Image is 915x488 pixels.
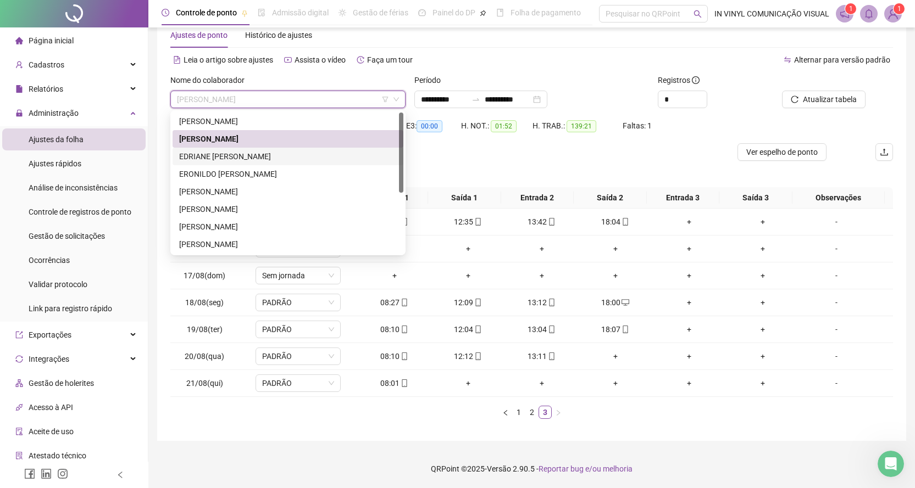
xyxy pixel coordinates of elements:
div: 08:01 [362,377,427,389]
button: Ver espelho de ponto [737,143,827,161]
span: Gestão de férias [353,8,408,17]
span: sun [339,9,346,16]
span: audit [15,428,23,435]
sup: Atualize o seu contato no menu Meus Dados [894,3,905,14]
div: 12:09 [436,296,501,308]
span: filter [382,96,389,103]
div: GIOVANNA FERREIRA LOPES [173,183,403,200]
span: right [555,410,562,416]
div: Ajustes de ponto [170,29,228,41]
span: Validar protocolo [29,280,87,289]
span: file [15,85,23,93]
span: Acesso à API [29,403,73,412]
div: [PERSON_NAME] [179,133,397,145]
span: mobile [400,379,408,387]
span: mobile [547,326,556,333]
div: 08:10 [362,323,427,335]
span: mobile [473,299,482,306]
img: 6668 [885,5,901,22]
div: 13:11 [509,350,574,362]
th: Observações [792,187,885,209]
button: right [552,406,565,419]
div: - [804,243,869,255]
div: [PERSON_NAME] [179,238,397,250]
div: + [436,243,501,255]
span: Reportar bug e/ou melhoria [539,464,633,473]
div: + [730,270,795,282]
div: 12:12 [436,350,501,362]
div: Histórico de ajustes [245,29,312,41]
th: Saída 3 [719,187,792,209]
div: + [657,323,722,335]
a: 2 [526,406,538,418]
span: Ajustes da folha [29,135,84,144]
span: mobile [547,352,556,360]
span: clock-circle [162,9,169,16]
div: 13:42 [509,216,574,228]
span: Versão [487,464,511,473]
span: Faça um tour [367,55,413,64]
div: + [657,296,722,308]
div: ÍGOR EDUARDO RICARDO SOARES [173,235,403,253]
li: 2 [525,406,539,419]
span: mobile [620,326,629,333]
div: + [730,243,795,255]
div: [PERSON_NAME] [179,115,397,127]
div: + [657,243,722,255]
span: Ocorrências [29,256,70,265]
a: 3 [539,406,551,418]
div: - [804,270,869,282]
span: book [496,9,504,16]
span: reload [791,96,798,103]
span: Controle de ponto [176,8,237,17]
span: pushpin [241,10,248,16]
footer: QRPoint © 2025 - 2.90.5 - [148,450,915,488]
span: IN VINYL COMUNICAÇÃO VISUAL [714,8,829,20]
span: bell [864,9,874,19]
div: GUSTAVO LUIS PEREIRA DE SOUSA [173,218,403,235]
span: Atestado técnico [29,451,86,460]
span: left [502,410,509,416]
span: 1 [849,5,853,13]
div: HE 3: [401,120,461,132]
div: 13:12 [509,296,574,308]
span: Observações [797,192,880,204]
span: swap-right [472,95,480,104]
span: down [328,272,335,279]
div: [PERSON_NAME] [179,203,397,215]
span: Aceite de uso [29,427,74,436]
span: PADRÃO [262,348,334,364]
span: export [15,331,23,339]
span: Análise de inconsistências [29,183,118,192]
span: 17/08(dom) [184,271,225,280]
span: desktop [620,299,629,306]
div: 12:04 [436,323,501,335]
div: + [436,270,501,282]
span: Administração [29,109,79,117]
span: 01:52 [491,120,517,132]
span: Sem jornada [262,267,334,284]
th: Entrada 3 [647,187,719,209]
span: down [328,380,335,386]
span: file-text [173,56,181,64]
span: PADRÃO [262,294,334,311]
div: + [730,296,795,308]
iframe: Intercom live chat [878,451,904,477]
span: linkedin [41,468,52,479]
div: 08:27 [362,296,427,308]
div: H. TRAB.: [533,120,623,132]
span: Admissão digital [272,8,329,17]
span: Painel do DP [432,8,475,17]
span: Página inicial [29,36,74,45]
span: Ajustes rápidos [29,159,81,168]
span: Ver espelho de ponto [746,146,818,158]
th: Entrada 2 [501,187,574,209]
li: 1 [512,406,525,419]
div: EDRIANE MARIA DA SILVA [173,148,403,165]
span: Registros [658,74,700,86]
span: facebook [24,468,35,479]
span: Leia o artigo sobre ajustes [184,55,273,64]
span: Integrações [29,355,69,363]
span: mobile [620,218,629,226]
div: 18:07 [583,323,648,335]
